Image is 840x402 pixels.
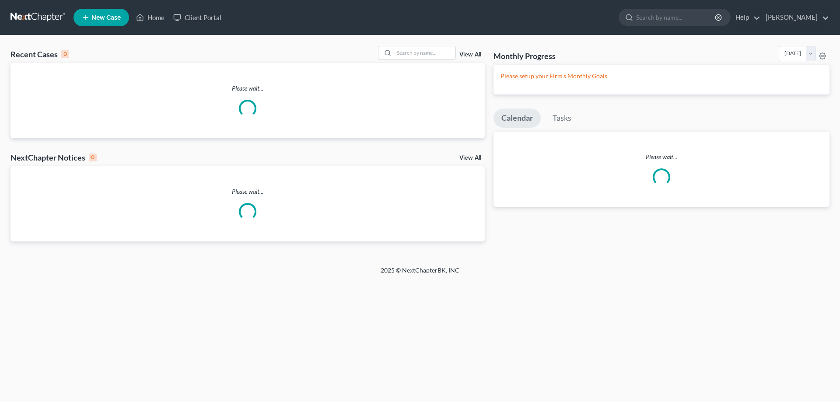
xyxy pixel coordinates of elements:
a: Help [731,10,760,25]
h3: Monthly Progress [493,51,556,61]
p: Please wait... [10,84,485,93]
a: Client Portal [169,10,226,25]
p: Please wait... [10,187,485,196]
input: Search by name... [636,9,716,25]
span: New Case [91,14,121,21]
div: NextChapter Notices [10,152,97,163]
a: Tasks [545,108,579,128]
a: [PERSON_NAME] [761,10,829,25]
a: View All [459,155,481,161]
a: Calendar [493,108,541,128]
a: Home [132,10,169,25]
div: Recent Cases [10,49,69,59]
div: 0 [89,154,97,161]
div: 2025 © NextChapterBK, INC [171,266,669,282]
input: Search by name... [394,46,455,59]
p: Please wait... [493,153,829,161]
div: 0 [61,50,69,58]
a: View All [459,52,481,58]
p: Please setup your Firm's Monthly Goals [500,72,822,80]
